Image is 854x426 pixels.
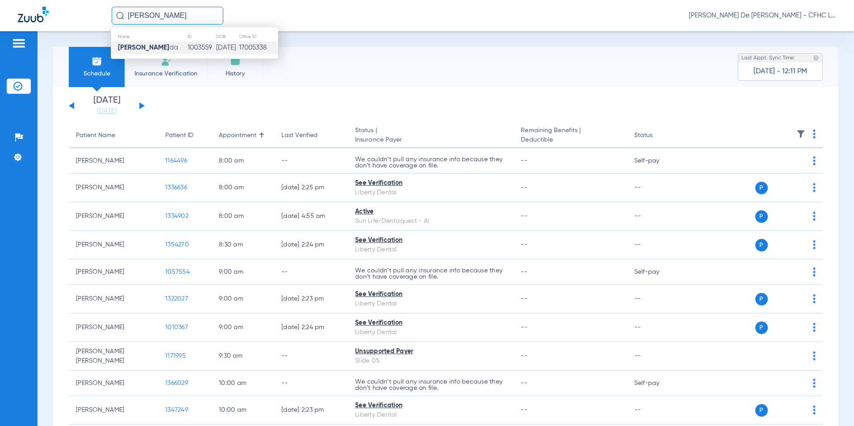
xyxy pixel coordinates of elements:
[212,202,274,231] td: 8:00 AM
[813,351,816,360] img: group-dot-blue.svg
[187,32,216,42] th: ID
[741,54,795,63] span: Last Appt. Sync Time:
[355,179,507,188] div: See Verification
[521,158,527,164] span: --
[76,131,151,140] div: Patient Name
[627,285,687,313] td: --
[755,322,768,334] span: P
[216,32,239,42] th: DOB
[755,210,768,223] span: P
[813,294,816,303] img: group-dot-blue.svg
[521,135,620,145] span: Deductible
[521,407,527,413] span: --
[755,404,768,417] span: P
[627,231,687,259] td: --
[521,296,527,302] span: --
[627,342,687,371] td: --
[355,410,507,420] div: Liberty Dental
[212,313,274,342] td: 9:00 AM
[521,324,527,330] span: --
[212,231,274,259] td: 8:30 AM
[76,131,115,140] div: Patient Name
[75,69,118,78] span: Schedule
[165,242,189,248] span: 1354270
[355,207,507,217] div: Active
[355,245,507,255] div: Liberty Dental
[281,131,341,140] div: Last Verified
[165,380,188,386] span: 1366029
[809,383,854,426] iframe: Chat Widget
[239,42,278,54] td: 17005338
[165,353,186,359] span: 1171995
[355,290,507,299] div: See Verification
[796,129,805,138] img: filter.svg
[165,407,188,413] span: 1347249
[12,38,26,49] img: hamburger-icon
[627,396,687,425] td: --
[521,353,527,359] span: --
[355,188,507,197] div: Liberty Dental
[219,131,256,140] div: Appointment
[274,396,348,425] td: [DATE] 2:23 PM
[627,313,687,342] td: --
[274,148,348,174] td: --
[355,135,507,145] span: Insurance Payer
[69,148,158,174] td: [PERSON_NAME]
[214,69,256,78] span: History
[69,259,158,285] td: [PERSON_NAME]
[118,44,169,51] strong: [PERSON_NAME]
[216,42,239,54] td: [DATE]
[627,174,687,202] td: --
[274,202,348,231] td: [DATE] 4:55 AM
[355,236,507,245] div: See Verification
[521,242,527,248] span: --
[69,174,158,202] td: [PERSON_NAME]
[212,396,274,425] td: 10:00 AM
[69,313,158,342] td: [PERSON_NAME]
[355,217,507,226] div: Sun Life/Dentaquest - AI
[755,182,768,194] span: P
[80,96,134,116] li: [DATE]
[165,184,187,191] span: 1336636
[355,267,507,280] p: We couldn’t pull any insurance info because they don’t have coverage on file.
[627,371,687,396] td: Self-pay
[627,259,687,285] td: Self-pay
[165,131,193,140] div: Patient ID
[627,123,687,148] th: Status
[355,156,507,169] p: We couldn’t pull any insurance info because they don’t have coverage on file.
[813,156,816,165] img: group-dot-blue.svg
[69,285,158,313] td: [PERSON_NAME]
[355,379,507,391] p: We couldn’t pull any insurance info because they don’t have coverage on file.
[239,32,278,42] th: Office ID
[80,107,134,116] a: [DATE]
[813,323,816,332] img: group-dot-blue.svg
[212,285,274,313] td: 9:00 AM
[813,129,816,138] img: group-dot-blue.svg
[118,44,178,51] span: da
[355,328,507,337] div: Liberty Dental
[230,56,241,67] img: History
[69,231,158,259] td: [PERSON_NAME]
[813,379,816,388] img: group-dot-blue.svg
[274,313,348,342] td: [DATE] 2:24 PM
[521,184,527,191] span: --
[274,231,348,259] td: [DATE] 2:24 PM
[627,148,687,174] td: Self-pay
[355,347,507,356] div: Unsupported Payer
[348,123,514,148] th: Status |
[212,342,274,371] td: 9:30 AM
[689,11,836,20] span: [PERSON_NAME] De [PERSON_NAME] - CFHC Lake Wales Dental
[355,356,507,366] div: Slide 0%
[165,296,188,302] span: 1322027
[521,380,527,386] span: --
[69,342,158,371] td: [PERSON_NAME] [PERSON_NAME]
[755,239,768,251] span: P
[813,267,816,276] img: group-dot-blue.svg
[187,42,216,54] td: 1003559
[212,371,274,396] td: 10:00 AM
[521,213,527,219] span: --
[131,69,201,78] span: Insurance Verification
[813,183,816,192] img: group-dot-blue.svg
[212,174,274,202] td: 8:00 AM
[112,7,223,25] input: Search for patients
